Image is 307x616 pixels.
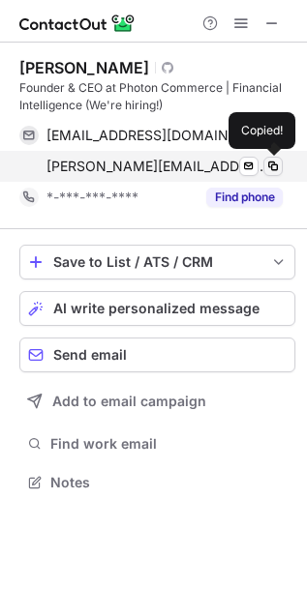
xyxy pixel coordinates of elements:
[19,384,295,419] button: Add to email campaign
[52,394,206,409] span: Add to email campaign
[46,127,268,144] span: [EMAIL_ADDRESS][DOMAIN_NAME]
[19,58,149,77] div: [PERSON_NAME]
[53,347,127,363] span: Send email
[19,430,295,457] button: Find work email
[19,12,136,35] img: ContactOut v5.3.10
[50,435,288,453] span: Find work email
[206,188,283,207] button: Reveal Button
[19,79,295,114] div: Founder & CEO at Photon Commerce | Financial Intelligence (We're hiring!)
[53,301,260,316] span: AI write personalized message
[53,254,261,270] div: Save to List / ATS / CRM
[50,474,288,491] span: Notes
[19,291,295,326] button: AI write personalized message
[19,245,295,279] button: save-profile-one-click
[46,158,268,175] span: [PERSON_NAME][EMAIL_ADDRESS][DOMAIN_NAME]
[19,337,295,372] button: Send email
[19,469,295,496] button: Notes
